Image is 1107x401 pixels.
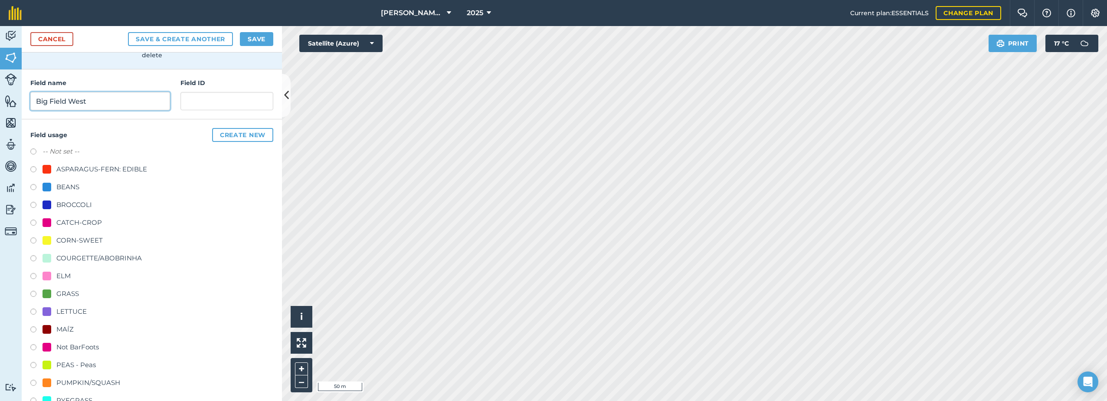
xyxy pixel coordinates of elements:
img: svg+xml;base64,PHN2ZyB4bWxucz0iaHR0cDovL3d3dy53My5vcmcvMjAwMC9zdmciIHdpZHRoPSIxNyIgaGVpZ2h0PSIxNy... [1067,8,1075,18]
button: 17 °C [1045,35,1098,52]
span: 17 ° C [1054,35,1069,52]
button: Create new [212,128,273,142]
span: 2025 [467,8,483,18]
img: svg+xml;base64,PD94bWwgdmVyc2lvbj0iMS4wIiBlbmNvZGluZz0idXRmLTgiPz4KPCEtLSBHZW5lcmF0b3I6IEFkb2JlIE... [5,203,17,216]
button: Save [240,32,273,46]
img: svg+xml;base64,PD94bWwgdmVyc2lvbj0iMS4wIiBlbmNvZGluZz0idXRmLTgiPz4KPCEtLSBHZW5lcmF0b3I6IEFkb2JlIE... [5,73,17,85]
div: Not BarFoots [56,342,99,352]
img: Four arrows, one pointing top left, one top right, one bottom right and the last bottom left [297,338,306,348]
img: svg+xml;base64,PHN2ZyB4bWxucz0iaHR0cDovL3d3dy53My5vcmcvMjAwMC9zdmciIHdpZHRoPSIxOSIgaGVpZ2h0PSIyNC... [996,38,1005,49]
img: svg+xml;base64,PD94bWwgdmVyc2lvbj0iMS4wIiBlbmNvZGluZz0idXRmLTgiPz4KPCEtLSBHZW5lcmF0b3I6IEFkb2JlIE... [5,138,17,151]
div: ELM [56,271,71,281]
span: [PERSON_NAME] Farm Life [381,8,443,18]
img: svg+xml;base64,PHN2ZyB4bWxucz0iaHR0cDovL3d3dy53My5vcmcvMjAwMC9zdmciIHdpZHRoPSI1NiIgaGVpZ2h0PSI2MC... [5,95,17,108]
h4: Field ID [180,78,273,88]
div: CORN-SWEET [56,235,103,246]
a: Change plan [936,6,1001,20]
span: i [300,311,303,322]
img: svg+xml;base64,PD94bWwgdmVyc2lvbj0iMS4wIiBlbmNvZGluZz0idXRmLTgiPz4KPCEtLSBHZW5lcmF0b3I6IEFkb2JlIE... [5,30,17,43]
button: Save & Create Another [128,32,233,46]
img: svg+xml;base64,PD94bWwgdmVyc2lvbj0iMS4wIiBlbmNvZGluZz0idXRmLTgiPz4KPCEtLSBHZW5lcmF0b3I6IEFkb2JlIE... [5,181,17,194]
img: A question mark icon [1041,9,1052,17]
img: svg+xml;base64,PD94bWwgdmVyc2lvbj0iMS4wIiBlbmNvZGluZz0idXRmLTgiPz4KPCEtLSBHZW5lcmF0b3I6IEFkb2JlIE... [1076,35,1093,52]
div: GRASS [56,289,79,299]
img: svg+xml;base64,PHN2ZyB4bWxucz0iaHR0cDovL3d3dy53My5vcmcvMjAwMC9zdmciIHdpZHRoPSI1NiIgaGVpZ2h0PSI2MC... [5,51,17,64]
div: PEAS - Peas [56,360,96,370]
button: Print [989,35,1037,52]
div: CATCH-CROP [56,217,102,228]
div: MAÍZ [56,324,74,335]
button: + [295,362,308,375]
span: Current plan : ESSENTIALS [850,8,929,18]
img: A cog icon [1090,9,1100,17]
h4: Field name [30,78,170,88]
img: svg+xml;base64,PD94bWwgdmVyc2lvbj0iMS4wIiBlbmNvZGluZz0idXRmLTgiPz4KPCEtLSBHZW5lcmF0b3I6IEFkb2JlIE... [5,225,17,237]
a: Cancel [30,32,73,46]
label: -- Not set -- [43,146,79,157]
button: – [295,375,308,388]
div: Open Intercom Messenger [1078,371,1098,392]
div: LETTUCE [56,306,87,317]
div: PUMPKIN/SQUASH [56,378,120,388]
button: i [291,306,312,328]
button: Satellite (Azure) [299,35,383,52]
div: ASPARAGUS-FERN: EDIBLE [56,164,147,174]
img: svg+xml;base64,PD94bWwgdmVyc2lvbj0iMS4wIiBlbmNvZGluZz0idXRmLTgiPz4KPCEtLSBHZW5lcmF0b3I6IEFkb2JlIE... [5,383,17,391]
img: svg+xml;base64,PD94bWwgdmVyc2lvbj0iMS4wIiBlbmNvZGluZz0idXRmLTgiPz4KPCEtLSBHZW5lcmF0b3I6IEFkb2JlIE... [5,160,17,173]
img: Two speech bubbles overlapping with the left bubble in the forefront [1017,9,1028,17]
div: COURGETTE/ABOBRINHA [56,253,142,263]
div: BEANS [56,182,79,192]
div: BROCCOLI [56,200,92,210]
img: fieldmargin Logo [9,6,22,20]
h4: Field usage [30,128,273,142]
img: svg+xml;base64,PHN2ZyB4bWxucz0iaHR0cDovL3d3dy53My5vcmcvMjAwMC9zdmciIHdpZHRoPSI1NiIgaGVpZ2h0PSI2MC... [5,116,17,129]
